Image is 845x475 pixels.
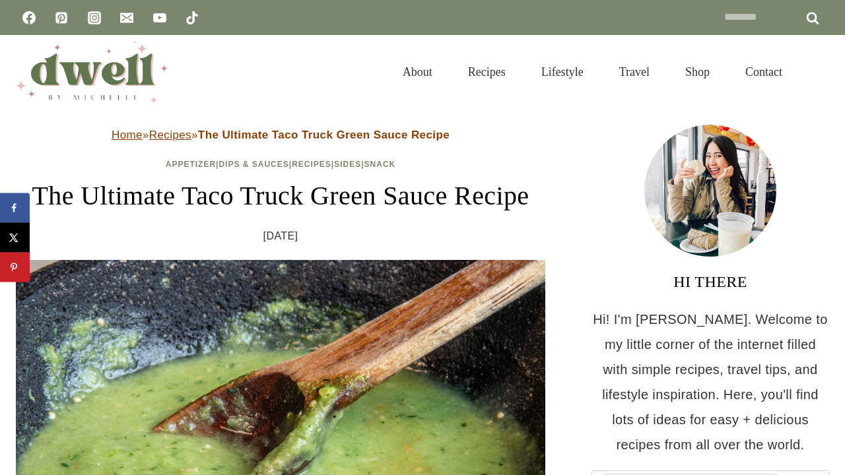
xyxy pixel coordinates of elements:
a: Sides [334,160,361,169]
a: Dips & Sauces [219,160,288,169]
a: Shop [667,49,727,95]
a: Appetizer [166,160,216,169]
nav: Primary Navigation [385,49,800,95]
h3: HI THERE [591,270,829,294]
a: Recipes [149,129,191,141]
a: Recipes [450,49,524,95]
a: Facebook [16,5,42,31]
span: » » [112,129,450,141]
p: Hi! I'm [PERSON_NAME]. Welcome to my little corner of the internet filled with simple recipes, tr... [591,307,829,457]
a: Snack [364,160,396,169]
a: Instagram [81,5,108,31]
a: Contact [727,49,800,95]
a: Lifestyle [524,49,601,95]
a: Email [114,5,140,31]
a: TikTok [179,5,205,31]
h1: The Ultimate Taco Truck Green Sauce Recipe [16,176,545,216]
strong: The Ultimate Taco Truck Green Sauce Recipe [198,129,450,141]
time: [DATE] [263,226,298,246]
a: Travel [601,49,667,95]
a: Home [112,129,143,141]
span: | | | | [166,160,396,169]
a: Recipes [292,160,331,169]
a: Pinterest [48,5,75,31]
button: View Search Form [807,61,829,83]
a: About [385,49,450,95]
img: DWELL by michelle [16,42,168,102]
a: YouTube [147,5,173,31]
